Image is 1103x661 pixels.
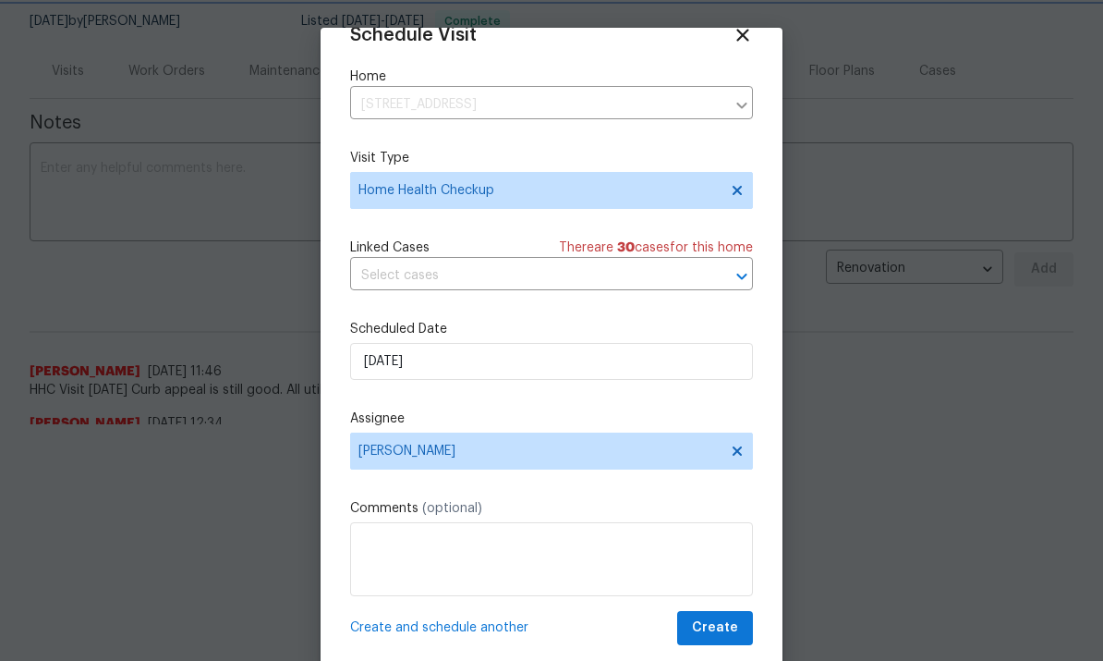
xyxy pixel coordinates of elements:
[559,239,753,257] span: There are case s for this home
[350,262,701,290] input: Select cases
[350,410,753,428] label: Assignee
[358,181,718,200] span: Home Health Checkup
[422,502,482,515] span: (optional)
[350,26,477,44] span: Schedule Visit
[677,611,753,645] button: Create
[358,444,721,459] span: [PERSON_NAME]
[350,320,753,338] label: Scheduled Date
[350,618,528,637] span: Create and schedule another
[733,25,753,45] span: Close
[350,499,753,518] label: Comments
[617,241,635,254] span: 30
[729,263,755,289] button: Open
[350,67,753,86] label: Home
[350,343,753,380] input: M/D/YYYY
[350,149,753,167] label: Visit Type
[350,91,725,119] input: Enter in an address
[350,239,430,257] span: Linked Cases
[692,617,738,640] span: Create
